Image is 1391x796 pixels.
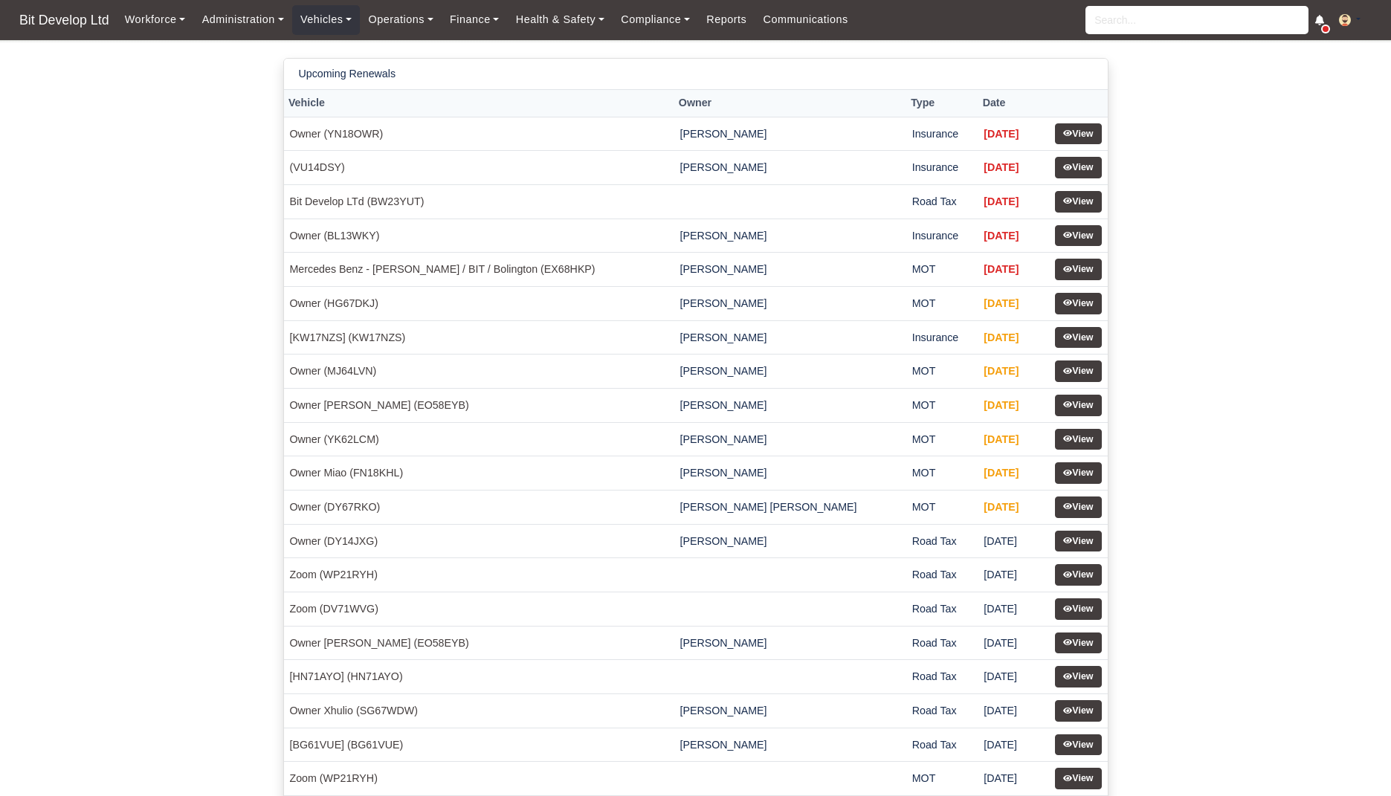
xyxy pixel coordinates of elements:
[906,491,978,525] td: MOT
[284,90,674,117] th: Vehicle
[290,230,380,242] a: Owner (BL13WKY)
[508,5,613,34] a: Health & Safety
[984,297,1019,309] strong: [DATE]
[1055,395,1102,416] a: View
[906,694,978,728] td: Road Tax
[984,501,1019,513] strong: [DATE]
[906,117,978,151] td: Insurance
[906,320,978,355] td: Insurance
[290,772,378,784] a: Zoom (WP21RYH)
[290,128,384,140] a: Owner (YN18OWR)
[1055,496,1102,518] a: View
[290,263,596,275] a: Mercedes Benz - [PERSON_NAME] / BIT / Bolington (EX68HKP)
[978,90,1036,117] th: Date
[674,151,906,185] td: [PERSON_NAME]
[290,739,404,751] a: [BG61VUE] (BG61VUE)
[674,355,906,389] td: [PERSON_NAME]
[698,5,755,34] a: Reports
[1055,462,1102,484] a: View
[299,68,396,80] h6: Upcoming Renewals
[906,219,978,253] td: Insurance
[613,5,698,34] a: Compliance
[290,535,378,547] a: Owner (DY14JXG)
[984,467,1019,479] strong: [DATE]
[290,501,381,513] a: Owner (DY67RKO)
[984,161,1019,173] strong: [DATE]
[193,5,291,34] a: Administration
[1055,632,1102,654] a: View
[117,5,194,34] a: Workforce
[290,365,377,377] a: Owner (MJ64LVN)
[290,331,406,343] a: [KW17NZS] (KW17NZS)
[906,558,978,592] td: Road Tax
[984,433,1019,445] strong: [DATE]
[1055,259,1102,280] a: View
[292,5,361,34] a: Vehicles
[906,660,978,694] td: Road Tax
[984,331,1019,343] strong: [DATE]
[978,524,1036,558] td: [DATE]
[290,637,469,649] a: Owner [PERSON_NAME] (EO58EYB)
[906,422,978,456] td: MOT
[674,626,906,660] td: [PERSON_NAME]
[978,558,1036,592] td: [DATE]
[1085,6,1308,34] input: Search...
[290,569,378,580] a: Zoom (WP21RYH)
[674,728,906,762] td: [PERSON_NAME]
[978,728,1036,762] td: [DATE]
[906,728,978,762] td: Road Tax
[290,603,378,615] a: Zoom (DV71WVG)
[978,660,1036,694] td: [DATE]
[360,5,441,34] a: Operations
[674,422,906,456] td: [PERSON_NAME]
[906,355,978,389] td: MOT
[1055,327,1102,349] a: View
[906,762,978,796] td: MOT
[906,626,978,660] td: Road Tax
[906,524,978,558] td: Road Tax
[674,456,906,491] td: [PERSON_NAME]
[755,5,856,34] a: Communications
[442,5,508,34] a: Finance
[290,670,403,682] a: [HN71AYO] (HN71AYO)
[674,389,906,423] td: [PERSON_NAME]
[978,592,1036,627] td: [DATE]
[1055,564,1102,586] a: View
[1055,666,1102,687] a: View
[1055,734,1102,756] a: View
[674,90,906,117] th: Owner
[906,253,978,287] td: MOT
[1055,700,1102,722] a: View
[1055,598,1102,620] a: View
[1055,225,1102,247] a: View
[906,456,978,491] td: MOT
[1055,531,1102,552] a: View
[1055,429,1102,450] a: View
[12,5,117,35] span: Bit Develop Ltd
[290,467,404,479] a: Owner Miao (FN18KHL)
[906,592,978,627] td: Road Tax
[674,219,906,253] td: [PERSON_NAME]
[290,399,469,411] a: Owner [PERSON_NAME] (EO58EYB)
[978,626,1036,660] td: [DATE]
[984,230,1019,242] strong: [DATE]
[906,286,978,320] td: MOT
[290,705,418,716] a: Owner Xhulio (SG67WDW)
[1055,768,1102,789] a: View
[1317,725,1391,796] iframe: Chat Widget
[674,524,906,558] td: [PERSON_NAME]
[978,762,1036,796] td: [DATE]
[984,128,1019,140] strong: [DATE]
[1055,191,1102,213] a: View
[906,90,978,117] th: Type
[1055,157,1102,178] a: View
[674,694,906,728] td: [PERSON_NAME]
[674,117,906,151] td: [PERSON_NAME]
[290,433,379,445] a: Owner (YK62LCM)
[984,195,1019,207] strong: [DATE]
[12,6,117,35] a: Bit Develop Ltd
[906,151,978,185] td: Insurance
[1055,123,1102,145] a: View
[906,184,978,219] td: Road Tax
